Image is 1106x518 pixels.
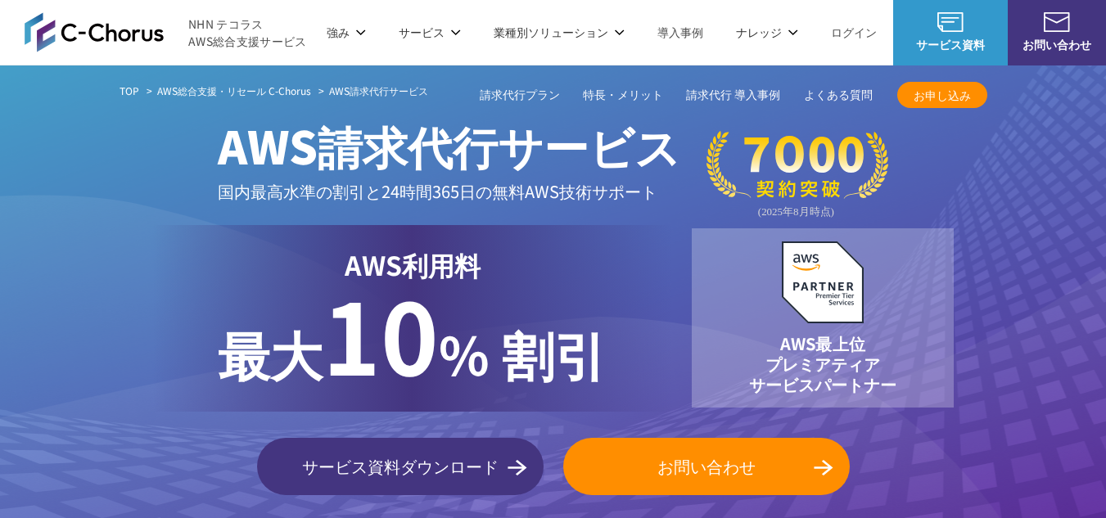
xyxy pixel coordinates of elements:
a: お申し込み [897,82,987,108]
a: サービス資料ダウンロード [257,438,544,495]
span: NHN テコラス AWS総合支援サービス [188,16,307,50]
p: % 割引 [218,284,607,392]
a: 請求代行 導入事例 [686,87,781,104]
a: AWS総合支援サービス C-Chorus NHN テコラスAWS総合支援サービス [25,12,307,52]
p: サービス [399,24,461,41]
a: ログイン [831,24,877,41]
span: AWS請求代行サービス [218,112,680,178]
span: お問い合わせ [1008,36,1106,53]
a: 特長・メリット [583,87,663,104]
p: AWS最上位 プレミアティア サービスパートナー [749,333,896,394]
span: 最大 [218,315,323,390]
span: 10 [323,262,439,404]
p: 強み [327,24,366,41]
img: AWS総合支援サービス C-Chorus サービス資料 [937,12,964,32]
img: 契約件数 [706,131,888,218]
a: 請求代行プラン [480,87,560,104]
img: AWSプレミアティアサービスパートナー [782,241,864,323]
span: お申し込み [897,87,987,104]
p: 業種別ソリューション [494,24,625,41]
a: TOP [120,83,139,98]
p: 国内最高水準の割引と 24時間365日の無料AWS技術サポート [218,178,680,205]
a: 導入事例 [657,24,703,41]
a: よくある質問 [804,87,873,104]
a: お問い合わせ [563,438,850,495]
img: AWS総合支援サービス C-Chorus [25,12,164,52]
p: ナレッジ [736,24,798,41]
a: AWS総合支援・リセール C-Chorus [157,83,311,98]
span: AWS請求代行サービス [329,83,428,97]
span: サービス資料 [893,36,1008,53]
span: お問い合わせ [563,454,850,479]
span: サービス資料ダウンロード [257,454,544,479]
img: お問い合わせ [1044,12,1070,32]
p: AWS利用料 [218,245,607,284]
